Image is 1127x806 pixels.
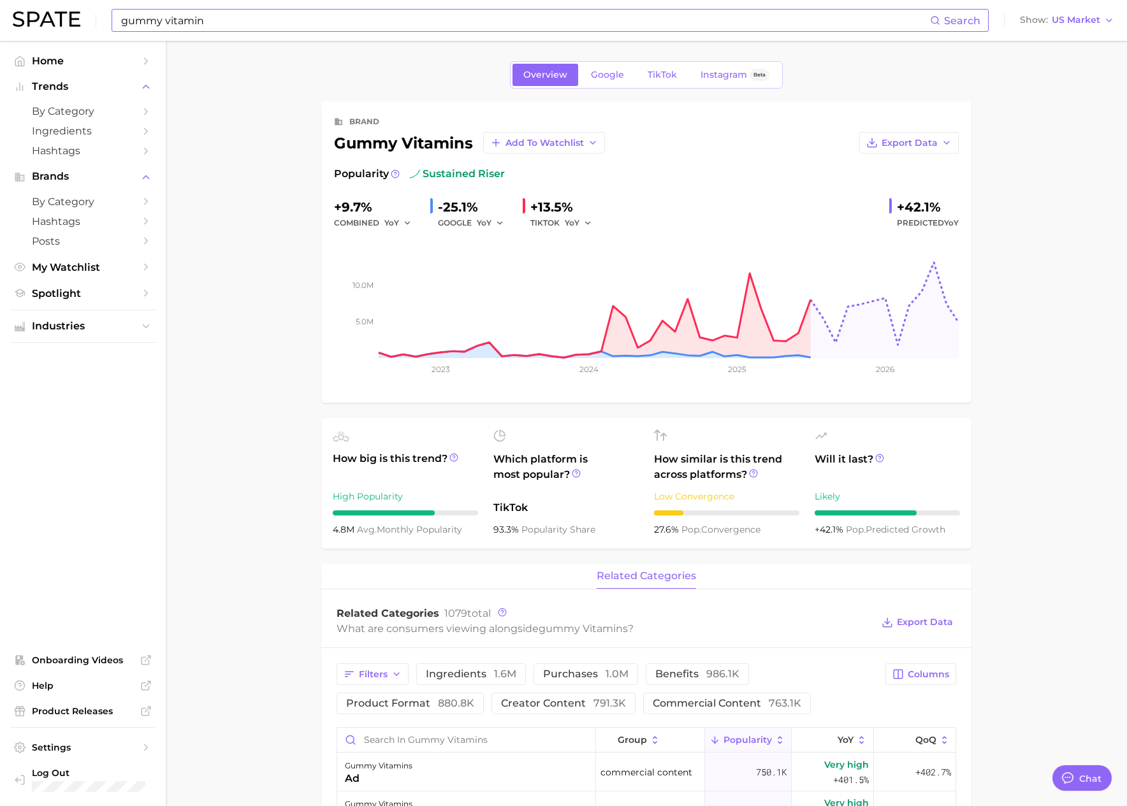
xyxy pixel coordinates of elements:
span: Trends [32,81,134,92]
a: Product Releases [10,702,156,721]
button: Add to Watchlist [483,132,605,154]
div: -25.1% [438,197,513,217]
a: Posts [10,231,156,251]
button: gummy vitaminsadcommercial content750.1kVery high+401.5%+402.7% [337,753,956,791]
span: Related Categories [337,607,439,619]
div: gummy vitamins [345,758,412,774]
input: Search here for a brand, industry, or ingredient [120,10,930,31]
span: group [618,735,647,745]
span: Home [32,55,134,67]
span: 880.8k [438,697,474,709]
abbr: popularity index [846,524,866,535]
div: What are consumers viewing alongside ? [337,620,872,637]
a: Google [580,64,635,86]
div: Likely [815,489,960,504]
a: Overview [513,64,578,86]
span: TikTok [648,69,677,80]
span: Google [591,69,624,80]
span: Overview [523,69,567,80]
span: Popularity [723,735,772,745]
span: by Category [32,196,134,208]
span: Popularity [334,166,389,182]
span: How big is this trend? [333,451,478,482]
div: brand [349,114,379,129]
tspan: 2026 [876,364,894,374]
span: sustained riser [410,166,505,182]
a: My Watchlist [10,257,156,277]
span: Show [1020,17,1048,24]
button: Export Data [859,132,959,154]
a: Hashtags [10,212,156,231]
span: Export Data [897,617,953,628]
span: YoY [838,735,854,745]
span: Instagram [701,69,747,80]
div: +42.1% [897,197,959,217]
span: Product Releases [32,705,134,717]
span: Export Data [882,138,938,148]
a: Hashtags [10,141,156,161]
span: How similar is this trend across platforms? [654,452,799,482]
span: Add to Watchlist [505,138,584,148]
div: 2 / 10 [654,510,799,515]
button: YoY [384,215,412,231]
div: Low Convergence [654,489,799,504]
span: Which platform is most popular? [493,452,639,494]
span: 1079 [444,607,467,619]
span: 4.8m [333,524,357,535]
abbr: popularity index [681,524,701,535]
span: 1.0m [606,668,629,680]
span: benefits [655,669,739,679]
div: High Popularity [333,489,478,504]
a: by Category [10,192,156,212]
img: sustained riser [410,169,420,179]
span: Ingredients [32,125,134,137]
span: ingredients [426,669,516,679]
button: Export Data [878,614,956,631]
button: YoY [792,728,874,752]
span: purchases [543,669,629,679]
div: gummy vitamins [334,132,605,154]
span: YoY [384,217,399,228]
div: TIKTOK [530,215,600,231]
span: related categories [597,570,696,582]
span: 93.3% [493,524,521,535]
span: Filters [359,669,388,680]
div: +9.7% [334,197,420,217]
img: SPATE [13,11,80,27]
a: Spotlight [10,284,156,303]
button: QoQ [874,728,956,752]
span: by Category [32,105,134,117]
span: +402.7% [915,765,951,780]
a: Help [10,676,156,695]
span: Hashtags [32,145,134,157]
span: TikTok [493,500,639,515]
tspan: 2023 [432,364,450,374]
button: Trends [10,77,156,96]
div: combined [334,215,420,231]
span: My Watchlist [32,261,134,273]
span: predicted growth [846,524,945,535]
tspan: 2025 [728,364,746,374]
span: Help [32,680,134,691]
span: Will it last? [815,452,960,482]
a: by Category [10,101,156,121]
span: Hashtags [32,215,134,227]
span: monthly popularity [357,524,462,535]
div: ad [345,771,412,786]
span: commercial content [600,765,692,780]
div: GOOGLE [438,215,513,231]
span: 27.6% [654,524,681,535]
tspan: 2024 [579,364,599,374]
span: Beta [753,69,766,80]
span: Onboarding Videos [32,654,134,666]
button: ShowUS Market [1017,12,1117,29]
span: YoY [944,218,959,227]
button: group [596,728,704,752]
span: product format [346,698,474,709]
a: InstagramBeta [690,64,780,86]
button: YoY [477,215,504,231]
abbr: average [357,524,377,535]
a: Onboarding Videos [10,651,156,670]
button: Industries [10,317,156,336]
span: convergence [681,524,760,535]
